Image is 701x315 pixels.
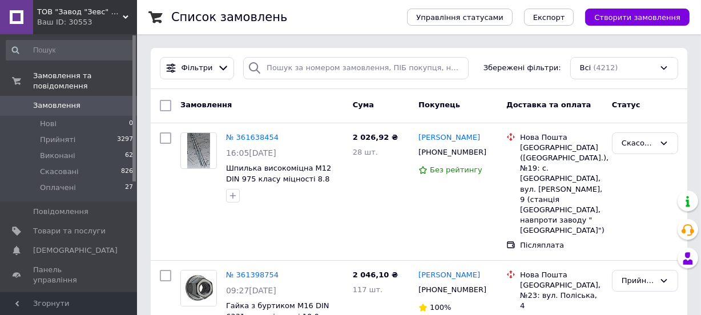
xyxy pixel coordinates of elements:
[125,151,133,161] span: 62
[622,275,655,287] div: Прийнято
[33,71,137,91] span: Замовлення та повідомлення
[520,280,603,312] div: [GEOGRAPHIC_DATA], №23: вул. Поліська, 4
[121,167,133,177] span: 826
[418,132,480,143] a: [PERSON_NAME]
[37,7,123,17] span: ТОВ "Завод "Зевс" Харків"
[407,9,513,26] button: Управління статусами
[171,10,287,24] h1: Список замовлень
[33,207,88,217] span: Повідомлення
[416,145,488,160] div: [PHONE_NUMBER]
[533,13,565,22] span: Експорт
[40,167,79,177] span: Скасовані
[129,119,133,129] span: 0
[520,270,603,280] div: Нова Пошта
[430,303,451,312] span: 100%
[520,143,603,236] div: [GEOGRAPHIC_DATA] ([GEOGRAPHIC_DATA].), №19: с. [GEOGRAPHIC_DATA], вул. [PERSON_NAME], 9 (станція...
[226,164,331,183] a: Шпилька високоміцна М12 DIN 975 класу міцності 8.8
[353,133,398,142] span: 2 026,92 ₴
[33,100,80,111] span: Замовлення
[418,100,460,109] span: Покупець
[40,119,57,129] span: Нові
[180,132,217,169] a: Фото товару
[353,270,398,279] span: 2 046,10 ₴
[40,183,76,193] span: Оплачені
[574,13,690,21] a: Створити замовлення
[226,270,279,279] a: № 361398754
[180,270,217,306] a: Фото товару
[33,226,106,236] span: Товари та послуги
[612,100,640,109] span: Статус
[594,13,680,22] span: Створити замовлення
[33,265,106,285] span: Панель управління
[430,165,482,174] span: Без рейтингу
[520,240,603,251] div: Післяплата
[580,63,591,74] span: Всі
[506,100,591,109] span: Доставка та оплата
[180,100,232,109] span: Замовлення
[484,63,561,74] span: Збережені фільтри:
[181,270,216,306] img: Фото товару
[226,148,276,157] span: 16:05[DATE]
[40,151,75,161] span: Виконані
[187,133,211,168] img: Фото товару
[585,9,690,26] button: Створити замовлення
[416,13,503,22] span: Управління статусами
[353,100,374,109] span: Cума
[520,132,603,143] div: Нова Пошта
[524,9,574,26] button: Експорт
[182,63,213,74] span: Фільтри
[243,57,469,79] input: Пошук за номером замовлення, ПІБ покупця, номером телефону, Email, номером накладної
[226,286,276,295] span: 09:27[DATE]
[125,183,133,193] span: 27
[416,282,488,297] div: [PHONE_NUMBER]
[37,17,137,27] div: Ваш ID: 30553
[593,63,618,72] span: (4212)
[40,135,75,145] span: Прийняті
[33,245,118,256] span: [DEMOGRAPHIC_DATA]
[226,133,279,142] a: № 361638454
[418,270,480,281] a: [PERSON_NAME]
[6,40,134,60] input: Пошук
[622,138,655,150] div: Скасовано
[353,285,383,294] span: 117 шт.
[353,148,378,156] span: 28 шт.
[117,135,133,145] span: 3297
